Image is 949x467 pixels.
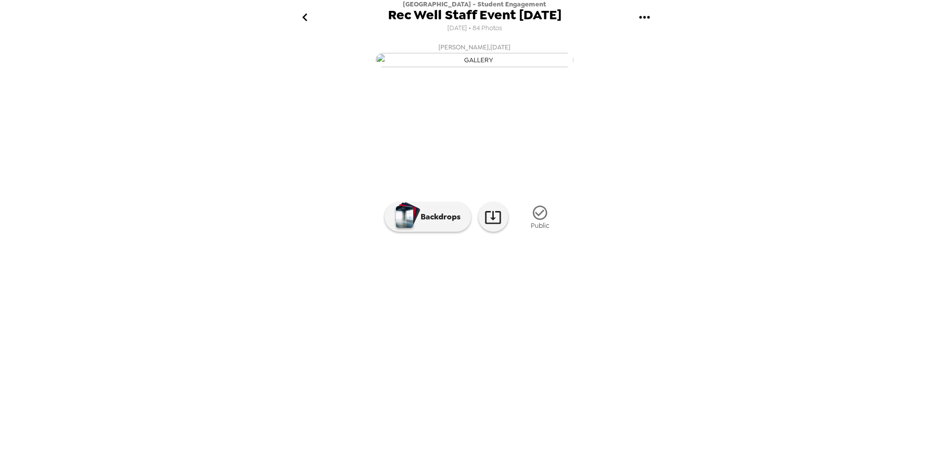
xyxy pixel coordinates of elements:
button: go back [289,1,321,34]
span: Public [531,221,549,230]
button: Backdrops [385,202,471,232]
img: gallery [437,268,512,320]
button: Public [516,199,565,236]
p: Backdrops [416,211,461,223]
img: gallery [517,268,592,320]
span: Rec Well Staff Event [DATE] [388,8,561,22]
span: [PERSON_NAME] , [DATE] [438,42,511,53]
img: gallery [376,53,573,67]
button: gallery menu [628,1,660,34]
button: [PERSON_NAME],[DATE] [277,39,672,70]
img: gallery [597,268,672,320]
span: [DATE] • 84 Photos [447,22,502,35]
